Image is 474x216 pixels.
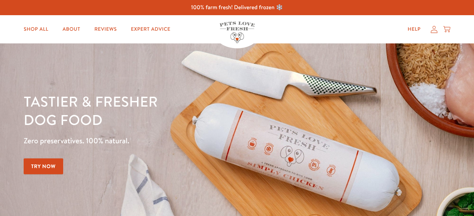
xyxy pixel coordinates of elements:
[24,134,308,147] p: Zero preservatives. 100% natural.
[18,22,54,36] a: Shop All
[24,92,308,129] h1: Tastier & fresher dog food
[402,22,426,36] a: Help
[57,22,86,36] a: About
[89,22,122,36] a: Reviews
[125,22,176,36] a: Expert Advice
[220,22,255,43] img: Pets Love Fresh
[24,158,63,174] a: Try Now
